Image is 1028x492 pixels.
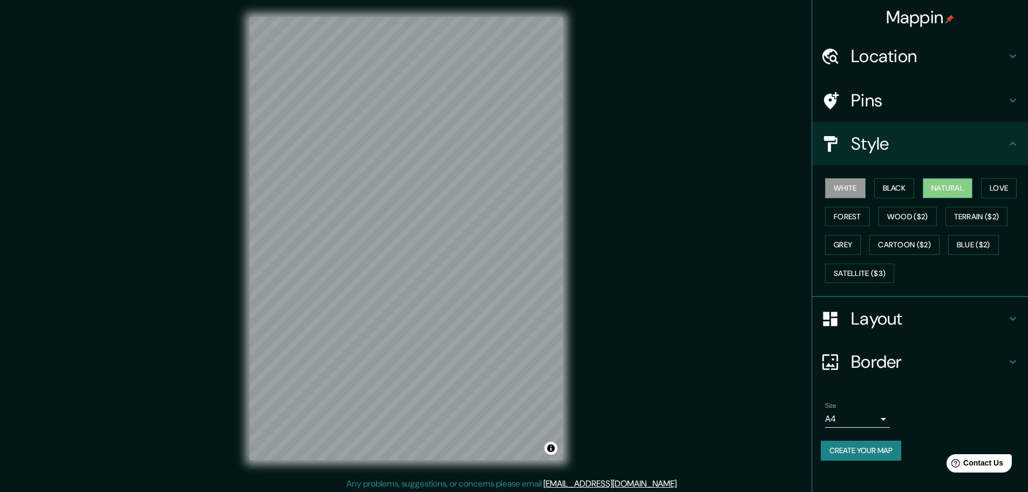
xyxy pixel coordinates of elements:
button: Satellite ($3) [825,264,894,284]
iframe: Help widget launcher [932,450,1016,480]
button: Love [981,178,1017,198]
h4: Style [851,133,1006,154]
div: Location [812,35,1028,78]
div: . [680,477,682,490]
h4: Border [851,351,1006,373]
div: Style [812,122,1028,165]
div: Border [812,340,1028,383]
div: Layout [812,297,1028,340]
h4: Layout [851,308,1006,329]
button: White [825,178,866,198]
button: Terrain ($2) [945,207,1008,227]
button: Cartoon ($2) [869,235,940,255]
button: Wood ($2) [879,207,937,227]
canvas: Map [250,17,563,460]
a: [EMAIL_ADDRESS][DOMAIN_NAME] [543,478,677,489]
p: Any problems, suggestions, or concerns please email . [346,477,678,490]
button: Create your map [821,441,901,461]
h4: Location [851,45,1006,67]
button: Black [874,178,915,198]
h4: Pins [851,90,1006,111]
button: Toggle attribution [544,442,557,455]
button: Grey [825,235,861,255]
button: Natural [923,178,972,198]
img: pin-icon.png [945,15,954,23]
button: Forest [825,207,870,227]
div: . [678,477,680,490]
label: Size [825,401,836,410]
button: Blue ($2) [948,235,999,255]
div: Pins [812,79,1028,122]
h4: Mappin [886,6,955,28]
div: A4 [825,410,890,428]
